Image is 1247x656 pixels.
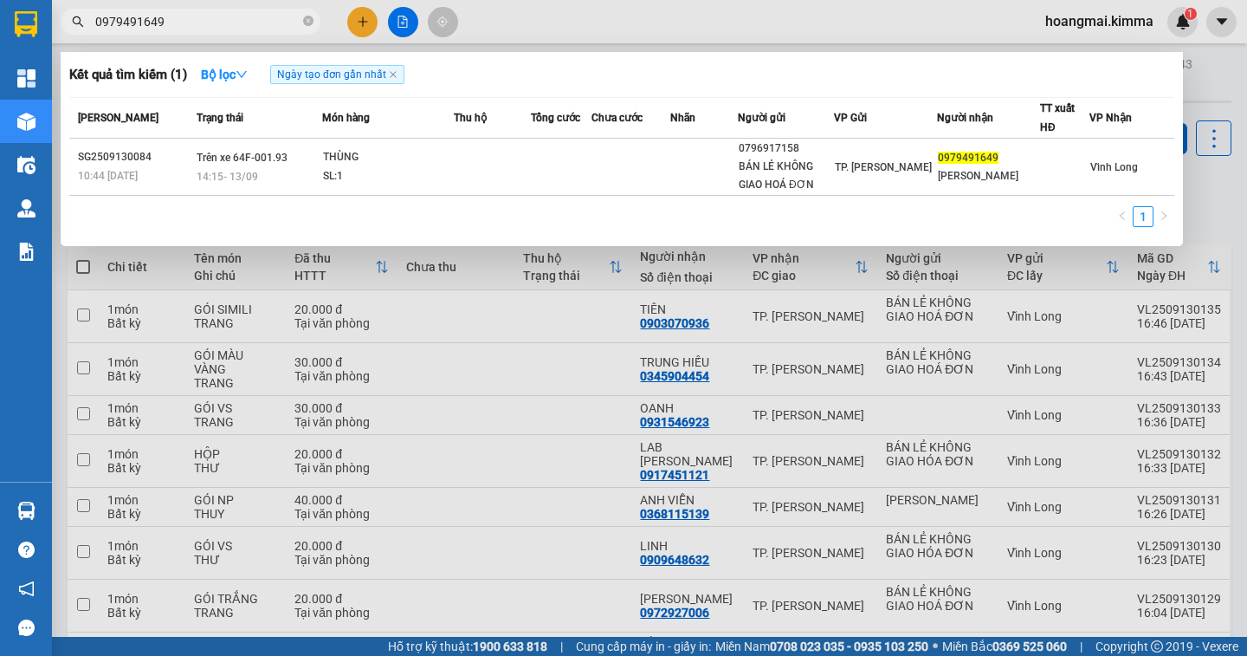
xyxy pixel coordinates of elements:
div: SG2509130084 [78,148,191,166]
span: VP Gửi [834,112,867,124]
span: message [18,620,35,636]
span: left [1117,211,1127,221]
img: warehouse-icon [17,502,36,520]
span: Món hàng [322,112,370,124]
span: 0979491649 [938,152,998,164]
input: Tìm tên, số ĐT hoặc mã đơn [95,12,300,31]
div: [PERSON_NAME] [938,167,1039,185]
span: question-circle [18,542,35,558]
span: right [1159,211,1169,221]
span: [PERSON_NAME] [78,112,158,124]
span: close-circle [303,16,313,26]
h3: Kết quả tìm kiếm ( 1 ) [69,66,187,84]
div: BÁN LẺ KHÔNG GIAO HOÁ ĐƠN [739,158,833,194]
span: Tổng cước [531,112,580,124]
span: TT xuất HĐ [1040,102,1075,133]
div: 0796917158 [739,140,833,158]
span: close-circle [303,14,313,30]
span: search [72,16,84,28]
span: down [236,68,248,81]
img: warehouse-icon [17,156,36,174]
span: Thu hộ [454,112,487,124]
span: Người gửi [738,112,785,124]
span: notification [18,581,35,597]
li: Next Page [1153,206,1174,227]
span: close [389,70,397,79]
span: VP Nhận [1089,112,1132,124]
span: Ngày tạo đơn gần nhất [270,65,404,84]
button: left [1112,206,1133,227]
div: SL: 1 [323,167,453,186]
div: THÙNG [323,148,453,167]
strong: Bộ lọc [201,68,248,81]
button: Bộ lọcdown [187,61,262,88]
img: solution-icon [17,243,36,261]
span: 14:15 - 13/09 [197,171,258,183]
span: Chưa cước [591,112,643,124]
a: 1 [1134,207,1153,226]
span: 10:44 [DATE] [78,170,138,182]
span: Nhãn [670,112,695,124]
img: logo-vxr [15,11,37,37]
span: Vĩnh Long [1090,161,1138,173]
span: TP. [PERSON_NAME] [835,161,932,173]
li: 1 [1133,206,1153,227]
span: Trên xe 64F-001.93 [197,152,288,164]
button: right [1153,206,1174,227]
img: dashboard-icon [17,69,36,88]
span: Trạng thái [197,112,243,124]
li: Previous Page [1112,206,1133,227]
img: warehouse-icon [17,113,36,131]
span: Người nhận [937,112,993,124]
img: warehouse-icon [17,199,36,218]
